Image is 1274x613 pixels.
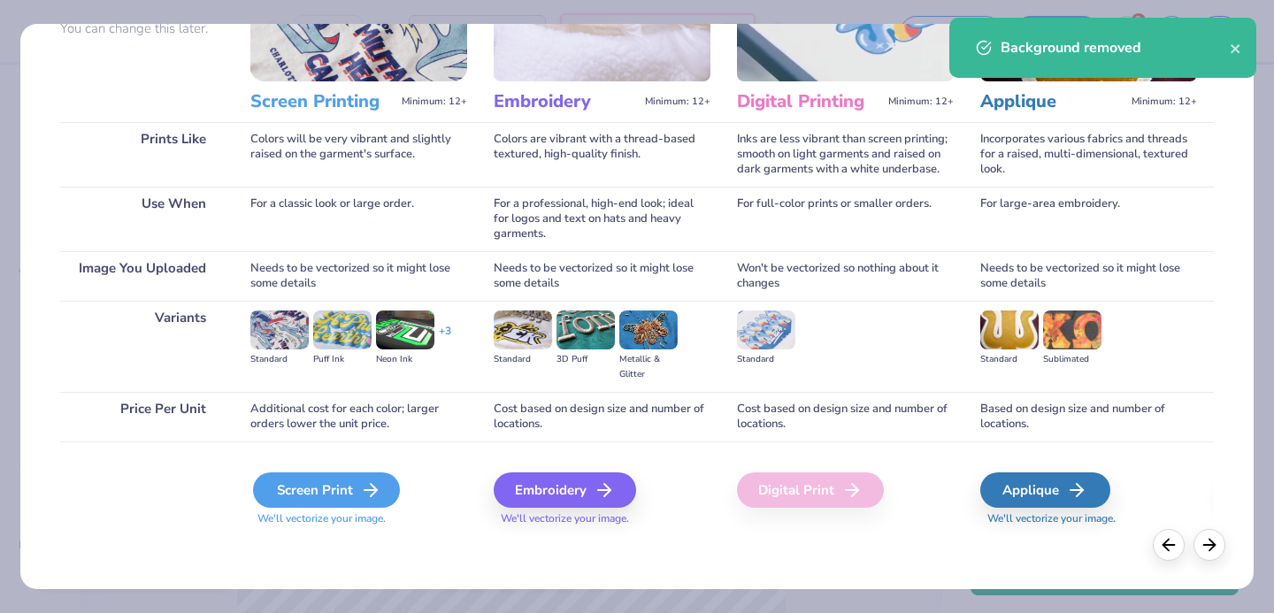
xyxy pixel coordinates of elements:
[737,352,795,367] div: Standard
[737,187,954,251] div: For full-color prints or smaller orders.
[556,310,615,349] img: 3D Puff
[376,310,434,349] img: Neon Ink
[737,90,881,113] h3: Digital Printing
[737,310,795,349] img: Standard
[494,310,552,349] img: Standard
[980,472,1110,508] div: Applique
[980,511,1197,526] span: We'll vectorize your image.
[1132,96,1197,108] span: Minimum: 12+
[494,392,710,441] div: Cost based on design size and number of locations.
[313,310,372,349] img: Puff Ink
[494,472,636,508] div: Embroidery
[494,122,710,187] div: Colors are vibrant with a thread-based textured, high-quality finish.
[737,392,954,441] div: Cost based on design size and number of locations.
[494,90,638,113] h3: Embroidery
[494,352,552,367] div: Standard
[737,251,954,301] div: Won't be vectorized so nothing about it changes
[1230,37,1242,58] button: close
[60,301,224,392] div: Variants
[60,392,224,441] div: Price Per Unit
[402,96,467,108] span: Minimum: 12+
[250,352,309,367] div: Standard
[250,310,309,349] img: Standard
[980,392,1197,441] div: Based on design size and number of locations.
[60,122,224,187] div: Prints Like
[980,90,1124,113] h3: Applique
[60,187,224,251] div: Use When
[253,472,400,508] div: Screen Print
[494,187,710,251] div: For a professional, high-end look; ideal for logos and text on hats and heavy garments.
[737,472,884,508] div: Digital Print
[376,352,434,367] div: Neon Ink
[888,96,954,108] span: Minimum: 12+
[645,96,710,108] span: Minimum: 12+
[1043,352,1101,367] div: Sublimated
[250,511,467,526] span: We'll vectorize your image.
[250,90,395,113] h3: Screen Printing
[494,251,710,301] div: Needs to be vectorized so it might lose some details
[494,511,710,526] span: We'll vectorize your image.
[980,352,1039,367] div: Standard
[439,324,451,354] div: + 3
[980,310,1039,349] img: Standard
[1043,310,1101,349] img: Sublimated
[60,21,224,36] p: You can change this later.
[250,392,467,441] div: Additional cost for each color; larger orders lower the unit price.
[619,352,678,382] div: Metallic & Glitter
[556,352,615,367] div: 3D Puff
[60,251,224,301] div: Image You Uploaded
[1001,37,1230,58] div: Background removed
[619,310,678,349] img: Metallic & Glitter
[250,251,467,301] div: Needs to be vectorized so it might lose some details
[980,187,1197,251] div: For large-area embroidery.
[737,122,954,187] div: Inks are less vibrant than screen printing; smooth on light garments and raised on dark garments ...
[250,187,467,251] div: For a classic look or large order.
[250,122,467,187] div: Colors will be very vibrant and slightly raised on the garment's surface.
[313,352,372,367] div: Puff Ink
[980,251,1197,301] div: Needs to be vectorized so it might lose some details
[980,122,1197,187] div: Incorporates various fabrics and threads for a raised, multi-dimensional, textured look.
